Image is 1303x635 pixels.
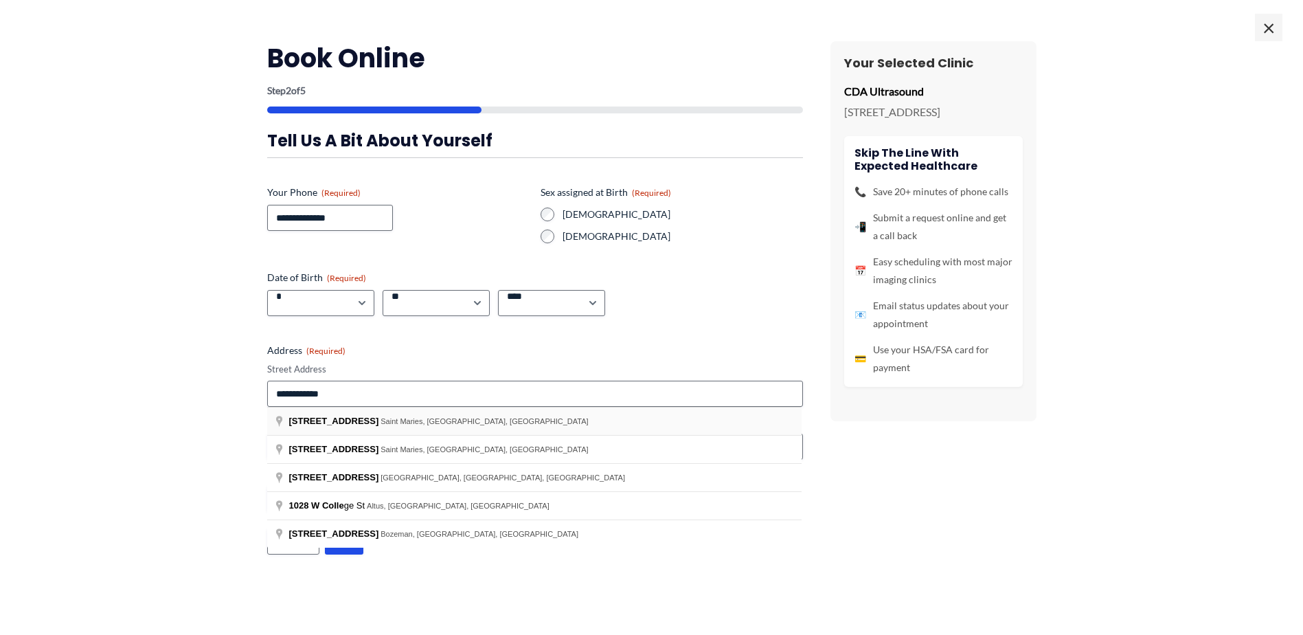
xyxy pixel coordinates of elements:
li: Easy scheduling with most major imaging clinics [854,253,1012,289]
label: [DEMOGRAPHIC_DATA] [563,230,803,243]
label: Street Address [267,363,803,376]
span: (Required) [327,273,366,283]
span: (Required) [632,188,671,198]
label: [DEMOGRAPHIC_DATA] [563,208,803,221]
legend: Date of Birth [267,271,366,285]
span: 📅 [854,262,866,280]
span: Bozeman, [GEOGRAPHIC_DATA], [GEOGRAPHIC_DATA] [381,530,578,538]
span: × [1255,14,1282,41]
legend: Sex assigned at Birth [541,186,671,199]
p: CDA Ultrasound [844,81,1023,102]
p: [STREET_ADDRESS] [844,102,1023,122]
span: 📞 [854,183,866,201]
span: Altus, [GEOGRAPHIC_DATA], [GEOGRAPHIC_DATA] [367,502,549,510]
span: [GEOGRAPHIC_DATA], [GEOGRAPHIC_DATA], [GEOGRAPHIC_DATA] [381,474,625,482]
li: Save 20+ minutes of phone calls [854,183,1012,201]
span: [STREET_ADDRESS] [289,444,379,454]
h3: Tell us a bit about yourself [267,130,803,151]
li: Submit a request online and get a call back [854,209,1012,245]
p: Step of [267,86,803,96]
span: 5 [300,85,306,96]
span: 📲 [854,218,866,236]
span: 1028 [289,500,309,511]
span: [STREET_ADDRESS] [289,528,379,539]
span: [STREET_ADDRESS] [289,472,379,482]
span: (Required) [321,188,361,198]
li: Use your HSA/FSA card for payment [854,341,1012,377]
span: 💳 [854,350,866,368]
span: (Required) [306,346,345,356]
span: W Colle [311,500,344,511]
h4: Skip the line with Expected Healthcare [854,146,1012,172]
span: [STREET_ADDRESS] [289,416,379,426]
h2: Book Online [267,41,803,75]
span: 📧 [854,306,866,324]
h3: Your Selected Clinic [844,55,1023,71]
li: Email status updates about your appointment [854,297,1012,333]
span: Saint Maries, [GEOGRAPHIC_DATA], [GEOGRAPHIC_DATA] [381,417,588,425]
span: ge St [289,500,367,511]
span: Saint Maries, [GEOGRAPHIC_DATA], [GEOGRAPHIC_DATA] [381,445,588,454]
span: 2 [286,85,291,96]
legend: Address [267,344,345,357]
label: Your Phone [267,186,530,199]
